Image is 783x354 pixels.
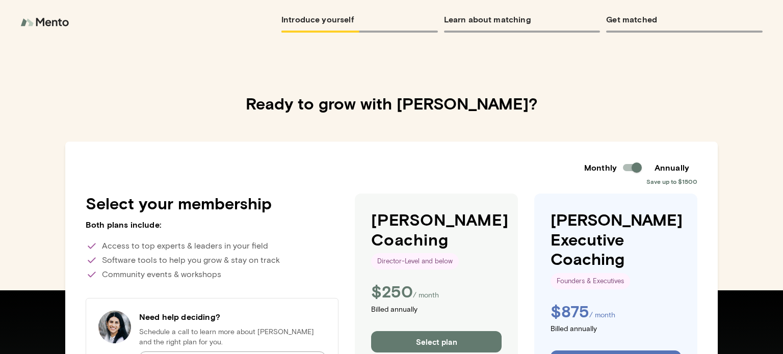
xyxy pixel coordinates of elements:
[589,310,615,320] p: / month
[551,324,681,336] p: Billed annually
[281,12,438,26] h6: Introduce yourself
[646,161,697,174] h6: Annually
[86,254,338,266] p: Software tools to help you grow & stay on track
[371,282,413,301] h4: $ 250
[371,210,502,249] h4: [PERSON_NAME] Coaching
[606,12,763,26] h6: Get matched
[371,256,459,266] span: Director-Level and below
[98,311,131,343] img: Have a question?
[551,210,681,268] h4: [PERSON_NAME] Executive Coaching
[413,290,439,301] p: / month
[20,12,71,33] img: logo
[646,177,697,185] span: Save up to $1500
[86,219,338,231] h6: Both plans include:
[551,276,630,286] span: Founders & Executives
[139,327,326,347] p: Schedule a call to learn more about [PERSON_NAME] and the right plan for you.
[444,12,601,26] h6: Learn about matching
[139,311,326,323] h6: Need help deciding?
[551,302,589,321] h4: $ 875
[86,194,338,213] h4: Select your membership
[86,268,338,281] p: Community events & workshops
[371,331,502,352] button: Select plan
[584,161,617,174] h6: Monthly
[371,305,502,317] p: Billed annually
[86,240,338,252] p: Access to top experts & leaders in your field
